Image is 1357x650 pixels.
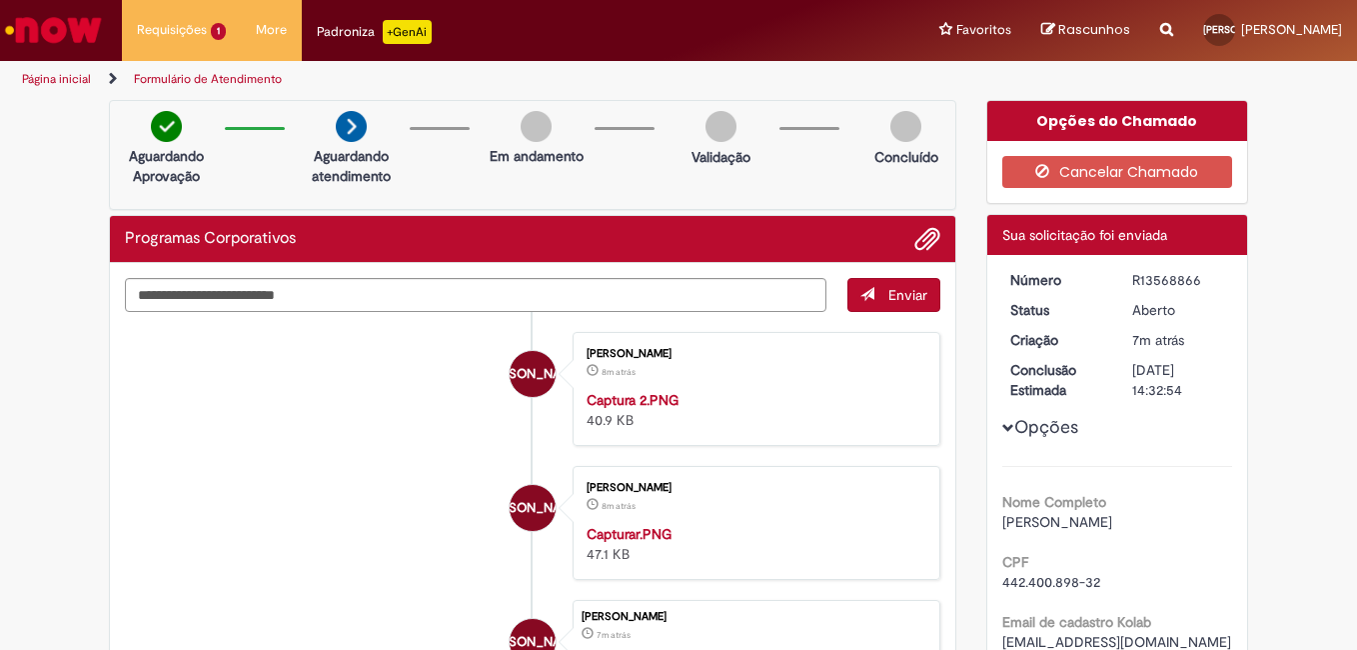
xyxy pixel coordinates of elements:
[1002,613,1151,631] b: Email de cadastro Kolab
[490,146,584,166] p: Em andamento
[691,147,750,167] p: Validação
[1002,493,1106,511] b: Nome Completo
[1058,20,1130,39] span: Rascunhos
[1002,513,1112,531] span: [PERSON_NAME]
[1002,553,1028,571] b: CPF
[587,482,919,494] div: [PERSON_NAME]
[125,230,296,248] h2: Programas Corporativos Histórico de tíquete
[587,348,919,360] div: [PERSON_NAME]
[587,525,672,543] a: Capturar.PNG
[995,270,1118,290] dt: Número
[482,484,583,532] span: [PERSON_NAME]
[956,20,1011,40] span: Favoritos
[125,278,826,312] textarea: Digite sua mensagem aqui...
[602,366,636,378] span: 8m atrás
[582,611,929,623] div: [PERSON_NAME]
[602,500,636,512] span: 8m atrás
[890,111,921,142] img: img-circle-grey.png
[987,101,1248,141] div: Opções do Chamado
[587,524,919,564] div: 47.1 KB
[303,146,400,186] p: Aguardando atendimento
[1132,331,1184,349] time: 29/09/2025 16:32:50
[2,10,105,50] img: ServiceNow
[1132,270,1225,290] div: R13568866
[521,111,552,142] img: img-circle-grey.png
[602,500,636,512] time: 29/09/2025 16:32:28
[1132,360,1225,400] div: [DATE] 14:32:54
[1132,330,1225,350] div: 29/09/2025 16:32:50
[22,71,91,87] a: Página inicial
[888,286,927,304] span: Enviar
[587,391,678,409] a: Captura 2.PNG
[15,61,889,98] ul: Trilhas de página
[1241,21,1342,38] span: [PERSON_NAME]
[1002,573,1100,591] span: 442.400.898-32
[995,360,1118,400] dt: Conclusão Estimada
[995,300,1118,320] dt: Status
[995,330,1118,350] dt: Criação
[914,226,940,252] button: Adicionar anexos
[256,20,287,40] span: More
[1132,300,1225,320] div: Aberto
[134,71,282,87] a: Formulário de Atendimento
[482,350,583,398] span: [PERSON_NAME]
[336,111,367,142] img: arrow-next.png
[383,20,432,44] p: +GenAi
[118,146,215,186] p: Aguardando Aprovação
[874,147,938,167] p: Concluído
[137,20,207,40] span: Requisições
[1132,331,1184,349] span: 7m atrás
[847,278,940,312] button: Enviar
[151,111,182,142] img: check-circle-green.png
[510,485,556,531] div: Julia Ayusso
[587,390,919,430] div: 40.9 KB
[211,23,226,40] span: 1
[597,629,631,641] span: 7m atrás
[705,111,736,142] img: img-circle-grey.png
[1203,23,1281,36] span: [PERSON_NAME]
[1002,156,1233,188] button: Cancelar Chamado
[317,20,432,44] div: Padroniza
[597,629,631,641] time: 29/09/2025 16:32:50
[1041,21,1130,40] a: Rascunhos
[510,351,556,397] div: Julia Ayusso
[1002,226,1167,244] span: Sua solicitação foi enviada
